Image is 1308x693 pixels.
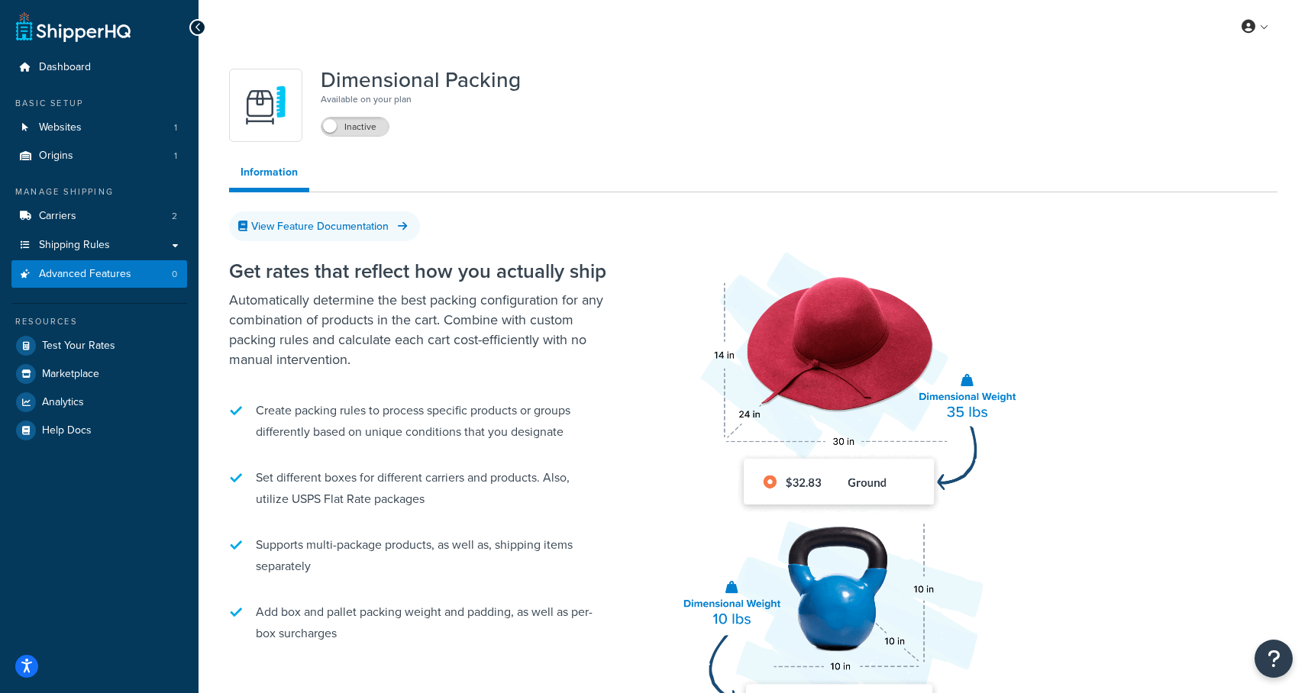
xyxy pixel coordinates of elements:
span: 0 [172,268,177,281]
button: Open Resource Center [1255,640,1293,678]
div: Basic Setup [11,97,187,110]
span: 1 [174,121,177,134]
h1: Dimensional Packing [321,69,521,92]
a: Carriers2 [11,202,187,230]
span: Test Your Rates [42,340,115,353]
span: 1 [174,150,177,163]
a: Information [229,157,309,192]
li: Origins [11,142,187,170]
h2: Get rates that reflect how you actually ship [229,260,611,282]
a: Websites1 [11,114,187,142]
p: Automatically determine the best packing configuration for any combination of products in the car... [229,290,611,369]
label: Inactive [321,118,389,136]
span: Websites [39,121,82,134]
li: Carriers [11,202,187,230]
li: Create packing rules to process specific products or groups differently based on unique condition... [229,392,611,450]
li: Supports multi-package products, as well as, shipping items separately [229,527,611,585]
span: Advanced Features [39,268,131,281]
span: Shipping Rules [39,239,110,252]
a: Origins1 [11,142,187,170]
span: Marketplace [42,368,99,381]
div: Resources [11,315,187,328]
a: Analytics [11,388,187,416]
a: Test Your Rates [11,332,187,359]
a: Advanced Features0 [11,260,187,288]
p: Available on your plan [321,92,521,107]
span: Dashboard [39,61,91,74]
span: Analytics [42,396,84,409]
span: Carriers [39,210,76,223]
a: Dashboard [11,53,187,82]
a: Help Docs [11,417,187,444]
a: View Feature Documentation [229,211,420,241]
span: Help Docs [42,424,92,437]
li: Websites [11,114,187,142]
li: Set different boxes for different carriers and products. Also, utilize USPS Flat Rate packages [229,459,611,517]
li: Advanced Features [11,260,187,288]
img: DTVBYsAAAAAASUVORK5CYII= [239,79,292,132]
li: Add box and pallet packing weight and padding, as well as per-box surcharges [229,594,611,652]
div: Manage Shipping [11,185,187,198]
span: 2 [172,210,177,223]
span: Origins [39,150,73,163]
a: Shipping Rules [11,231,187,259]
a: Marketplace [11,360,187,388]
